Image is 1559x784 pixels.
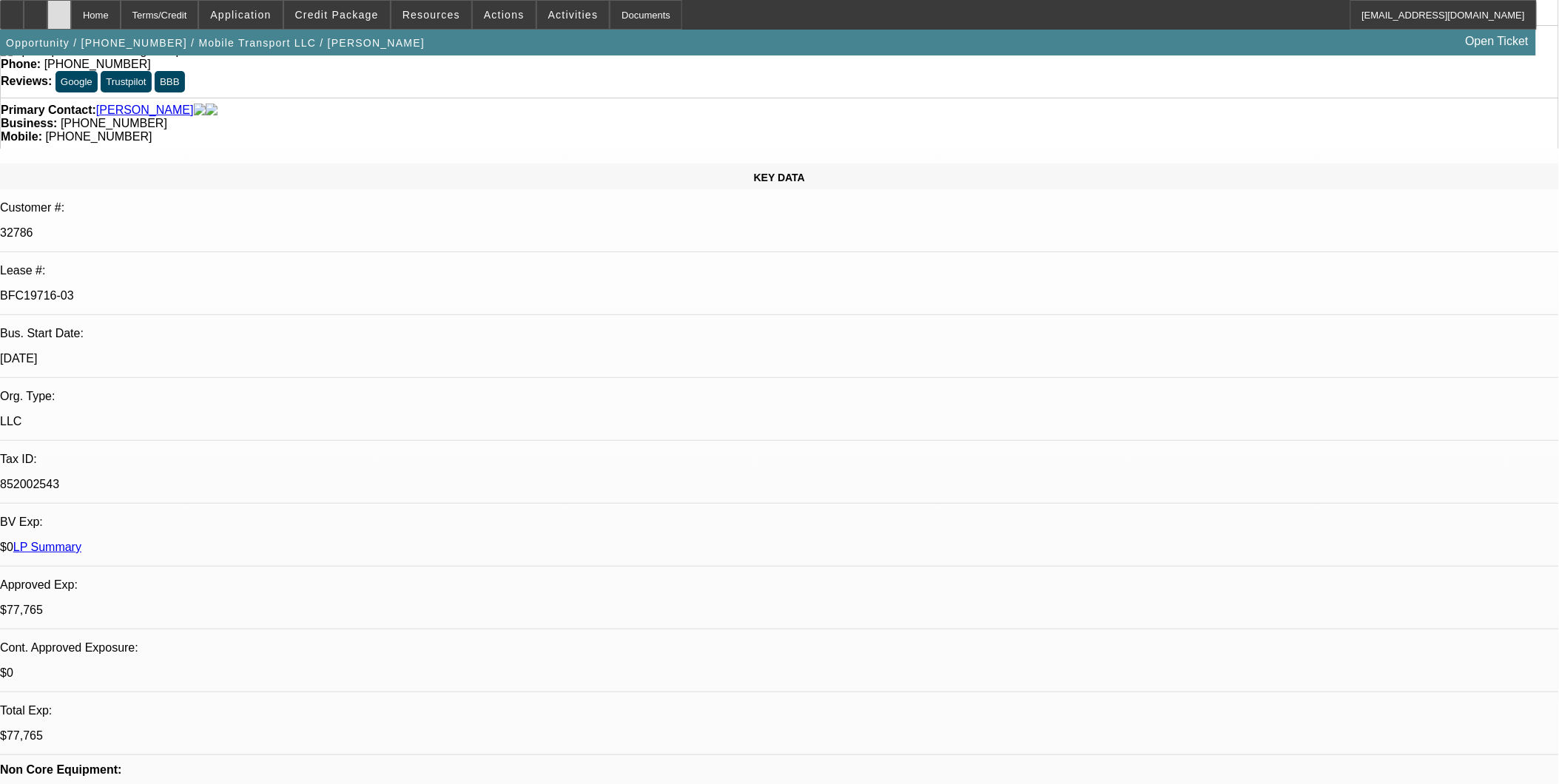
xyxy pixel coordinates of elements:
[45,130,152,143] span: [PHONE_NUMBER]
[473,1,536,29] button: Actions
[537,1,610,29] button: Activities
[1460,29,1535,54] a: Open Ticket
[6,37,425,49] span: Opportunity / [PHONE_NUMBER] / Mobile Transport LLC / [PERSON_NAME]
[194,104,206,117] img: facebook-icon.png
[1,75,52,87] strong: Reviews:
[284,1,390,29] button: Credit Package
[155,71,185,92] button: BBB
[391,1,471,29] button: Resources
[13,541,81,553] a: LP Summary
[403,9,460,21] span: Resources
[101,71,151,92] button: Trustpilot
[210,9,271,21] span: Application
[1,117,57,129] strong: Business:
[1,130,42,143] strong: Mobile:
[484,9,525,21] span: Actions
[548,9,599,21] span: Activities
[199,1,282,29] button: Application
[754,172,805,183] span: KEY DATA
[61,117,167,129] span: [PHONE_NUMBER]
[1,104,96,117] strong: Primary Contact:
[44,58,151,70] span: [PHONE_NUMBER]
[96,104,194,117] a: [PERSON_NAME]
[55,71,98,92] button: Google
[206,104,218,117] img: linkedin-icon.png
[295,9,379,21] span: Credit Package
[1,58,41,70] strong: Phone:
